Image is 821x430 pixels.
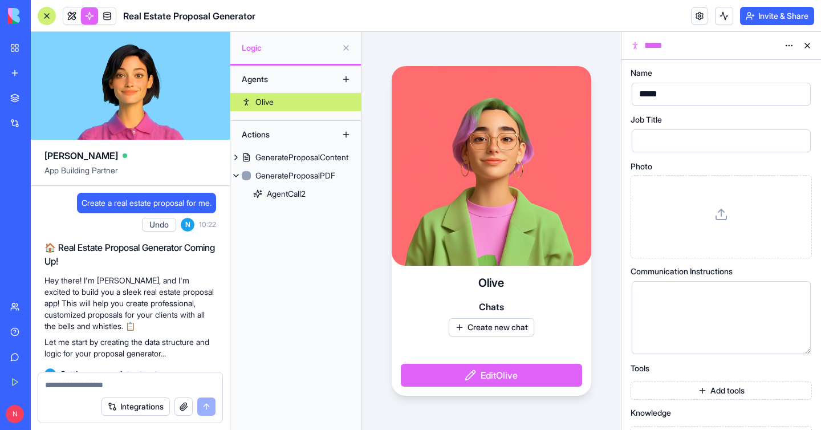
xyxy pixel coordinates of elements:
[44,275,216,332] p: Hey there! I'm [PERSON_NAME], and I'm excited to build you a sleek real estate proposal app! This...
[631,116,662,124] span: Job Title
[44,336,216,359] p: Let me start by creating the data structure and logic for your proposal generator...
[401,364,582,387] button: EditOlive
[236,70,327,88] div: Agents
[479,300,504,314] span: Chats
[123,9,255,23] span: Real Estate Proposal Generator
[6,405,24,423] span: N
[199,220,216,229] span: 10:22
[60,368,169,380] span: Setting up your data structure
[449,318,534,336] button: Create new chat
[44,165,216,185] span: App Building Partner
[82,197,212,209] span: Create a real estate proposal for me.
[101,397,170,416] button: Integrations
[44,149,118,163] span: [PERSON_NAME]
[230,148,361,167] a: GenerateProposalContent
[230,185,361,203] a: AgentCall2
[631,409,671,417] span: Knowledge
[255,170,335,181] div: GenerateProposalPDF
[267,188,306,200] div: AgentCall2
[230,167,361,185] a: GenerateProposalPDF
[631,382,812,400] button: Add tools
[740,7,814,25] button: Invite & Share
[242,42,337,54] span: Logic
[230,93,361,111] a: Olive
[631,69,652,77] span: Name
[631,267,733,275] span: Communication Instructions
[255,96,274,108] div: Olive
[8,8,79,24] img: logo
[478,275,504,291] h4: Olive
[181,218,194,232] span: N
[631,163,652,171] span: Photo
[631,364,649,372] span: Tools
[255,152,348,163] div: GenerateProposalContent
[236,125,327,144] div: Actions
[44,241,216,268] h2: 🏠 Real Estate Proposal Generator Coming Up!
[142,218,176,232] button: Undo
